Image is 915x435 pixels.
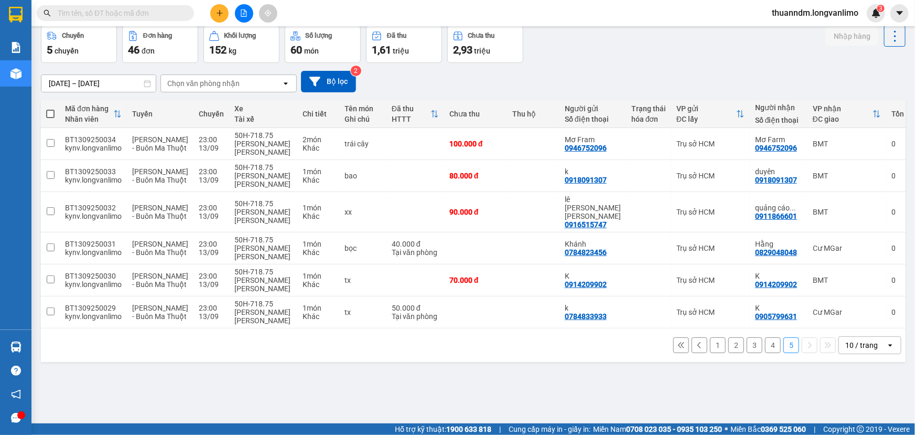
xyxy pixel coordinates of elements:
[234,199,292,208] div: 50H-718.75
[199,240,224,248] div: 23:00
[303,176,334,184] div: Khác
[755,280,797,289] div: 0914209902
[303,135,334,144] div: 2 món
[813,276,881,284] div: BMT
[565,167,621,176] div: k
[565,280,607,289] div: 0914209902
[676,276,745,284] div: Trụ sở HCM
[132,240,188,257] span: [PERSON_NAME] - Buôn Ma Thuột
[216,9,223,17] span: plus
[132,272,188,289] span: [PERSON_NAME] - Buôn Ma Thuột
[565,195,621,220] div: lê hoàng yên linh
[453,44,472,56] span: 2,93
[755,248,797,257] div: 0829048048
[813,244,881,252] div: Cư MGar
[345,276,381,284] div: tx
[199,248,224,257] div: 13/09
[755,167,802,176] div: duyên
[132,204,188,220] span: [PERSON_NAME] - Buôn Ma Thuột
[234,308,292,325] div: [PERSON_NAME] [PERSON_NAME]
[234,163,292,172] div: 50H-718.75
[387,32,406,39] div: Đã thu
[65,135,122,144] div: BT1309250034
[449,172,502,180] div: 80.000 đ
[755,116,802,124] div: Số điện thoại
[755,204,802,212] div: quảng cáo bazan
[234,172,292,188] div: [PERSON_NAME] [PERSON_NAME]
[814,423,815,435] span: |
[725,427,728,431] span: ⚪️
[303,312,334,321] div: Khác
[631,104,666,113] div: Trạng thái
[132,135,188,152] span: [PERSON_NAME] - Buôn Ma Thuột
[303,304,334,312] div: 1 món
[499,423,501,435] span: |
[565,135,621,144] div: Mơ Fram
[755,312,797,321] div: 0905799631
[392,104,430,113] div: Đã thu
[813,140,881,148] div: BMT
[240,9,247,17] span: file-add
[879,5,882,12] span: 3
[65,115,113,123] div: Nhân viên
[65,104,113,113] div: Mã đơn hàng
[808,100,886,128] th: Toggle SortBy
[676,208,745,216] div: Trụ sở HCM
[676,115,736,123] div: ĐC lấy
[65,204,122,212] div: BT1309250032
[199,212,224,220] div: 13/09
[303,204,334,212] div: 1 món
[345,308,381,316] div: tx
[392,115,430,123] div: HTTT
[199,110,224,118] div: Chuyến
[857,426,864,433] span: copyright
[11,389,21,399] span: notification
[10,68,21,79] img: warehouse-icon
[199,135,224,144] div: 23:00
[763,6,867,19] span: thuanndm.longvanlimo
[392,240,439,248] div: 40.000 đ
[304,47,319,55] span: món
[845,340,878,351] div: 10 / trang
[565,272,621,280] div: K
[303,167,334,176] div: 1 món
[783,337,799,353] button: 5
[565,240,621,248] div: Khánh
[290,44,302,56] span: 60
[203,25,279,63] button: Khối lượng152kg
[886,341,895,349] svg: open
[209,44,227,56] span: 152
[790,204,796,212] span: ...
[143,32,172,39] div: Đơn hàng
[449,140,502,148] div: 100.000 đ
[65,167,122,176] div: BT1309250033
[890,4,909,23] button: caret-down
[676,244,745,252] div: Trụ sở HCM
[65,176,122,184] div: kynv.longvanlimo
[65,280,122,289] div: kynv.longvanlimo
[122,25,198,63] button: Đơn hàng46đơn
[301,71,356,92] button: Bộ lọc
[229,47,236,55] span: kg
[509,423,590,435] span: Cung cấp máy in - giấy in:
[10,342,21,353] img: warehouse-icon
[199,312,224,321] div: 13/09
[565,115,621,123] div: Số điện thoại
[449,276,502,284] div: 70.000 đ
[65,240,122,248] div: BT1309250031
[132,110,188,118] div: Tuyến
[9,7,23,23] img: logo-vxr
[303,212,334,220] div: Khác
[303,280,334,289] div: Khác
[676,172,745,180] div: Trụ sở HCM
[755,240,802,248] div: Hằng
[62,32,84,39] div: Chuyến
[710,337,726,353] button: 1
[234,268,292,276] div: 50H-718.75
[234,276,292,293] div: [PERSON_NAME] [PERSON_NAME]
[565,176,607,184] div: 0918091307
[676,104,736,113] div: VP gửi
[41,75,156,92] input: Select a date range.
[234,244,292,261] div: [PERSON_NAME] [PERSON_NAME]
[755,103,802,112] div: Người nhận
